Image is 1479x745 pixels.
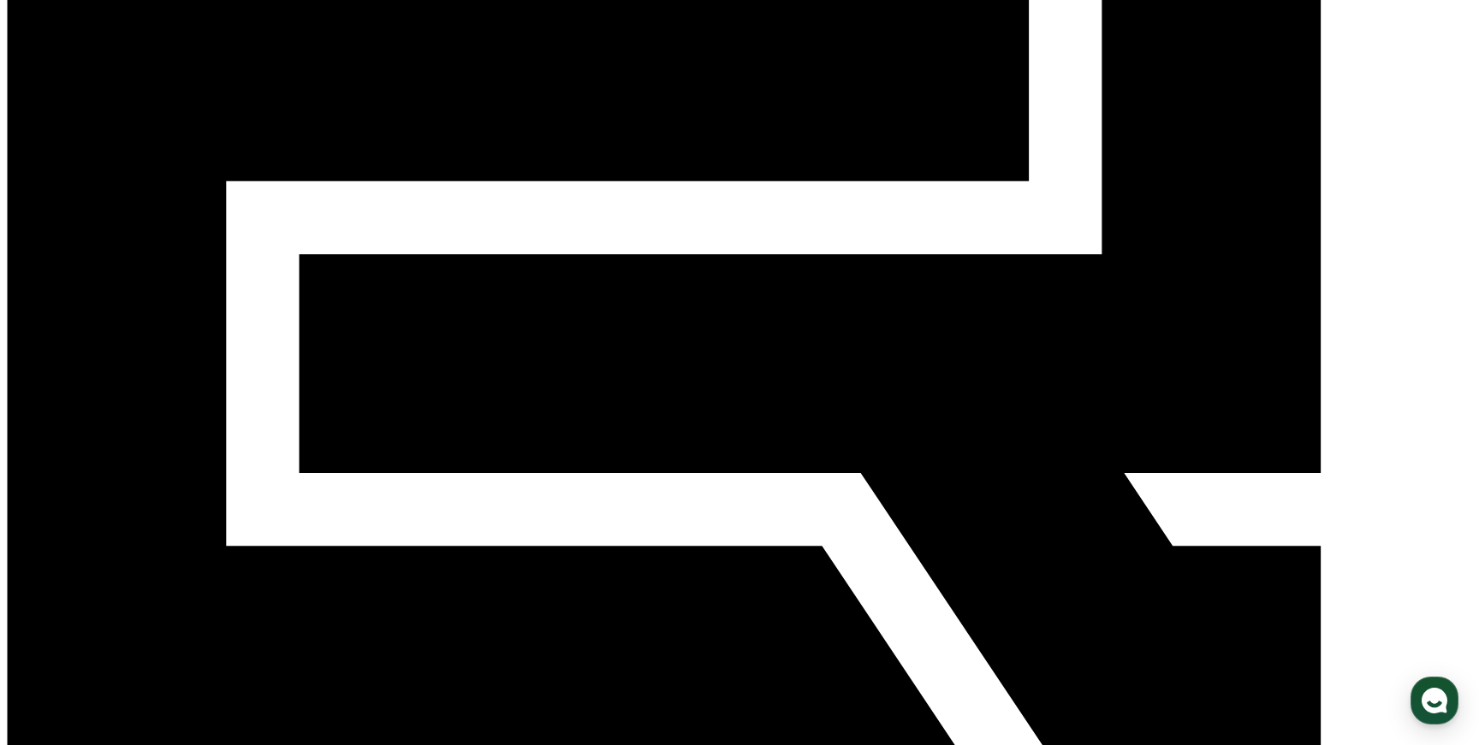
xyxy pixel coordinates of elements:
[113,542,221,585] a: 대화
[157,569,177,582] span: 대화
[54,568,64,582] span: 홈
[5,542,113,585] a: 홈
[264,568,285,582] span: 설정
[221,542,329,585] a: 설정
